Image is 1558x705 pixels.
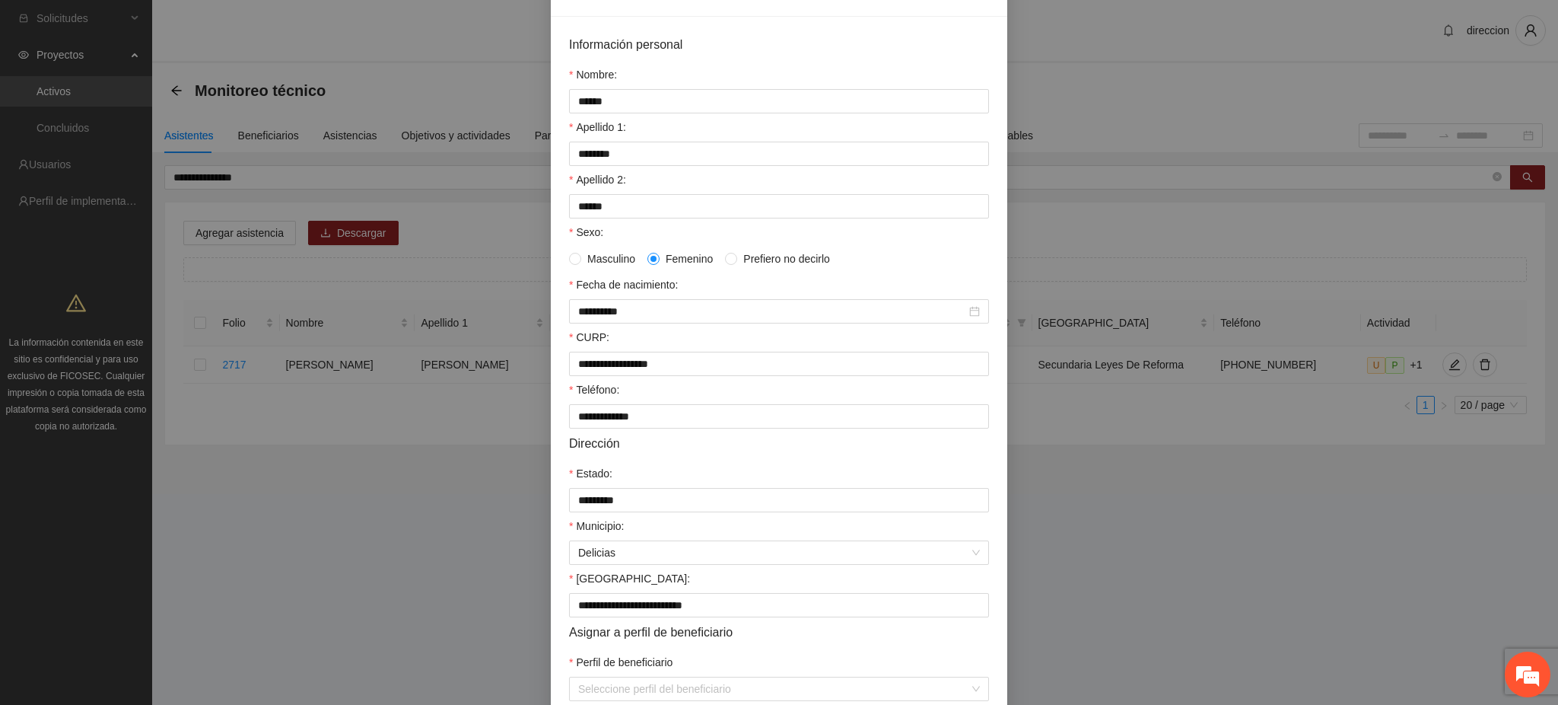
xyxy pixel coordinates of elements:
label: Fecha de nacimiento: [569,276,678,293]
span: Dirección [569,434,620,453]
label: CURP: [569,329,609,346]
label: Nombre: [569,66,617,83]
div: Chatee con nosotros ahora [79,78,256,97]
textarea: Escriba su mensaje y pulse “Intro” [8,416,290,469]
input: Colonia: [569,593,989,617]
label: Apellido 2: [569,171,626,188]
span: Información personal [569,35,682,54]
input: Estado: [569,488,989,512]
input: CURP: [569,352,989,376]
input: Apellido 2: [569,194,989,219]
div: Minimizar ventana de chat en vivo [250,8,286,44]
label: Municipio: [569,518,624,534]
input: Fecha de nacimiento: [578,303,966,320]
input: Apellido 1: [569,142,989,166]
input: Perfil de beneficiario [578,678,969,700]
label: Perfil de beneficiario [569,654,672,671]
span: Estamos en línea. [88,203,210,357]
span: Masculino [581,250,641,267]
input: Teléfono: [569,404,989,429]
label: Apellido 1: [569,119,626,136]
input: Nombre: [569,89,989,113]
span: Asignar a perfil de beneficiario [569,623,733,642]
span: Femenino [660,250,719,267]
label: Colonia: [569,570,690,587]
label: Estado: [569,465,612,482]
span: Delicias [578,541,980,564]
label: Teléfono: [569,381,619,398]
span: Prefiero no decirlo [737,250,836,267]
label: Sexo: [569,224,603,241]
